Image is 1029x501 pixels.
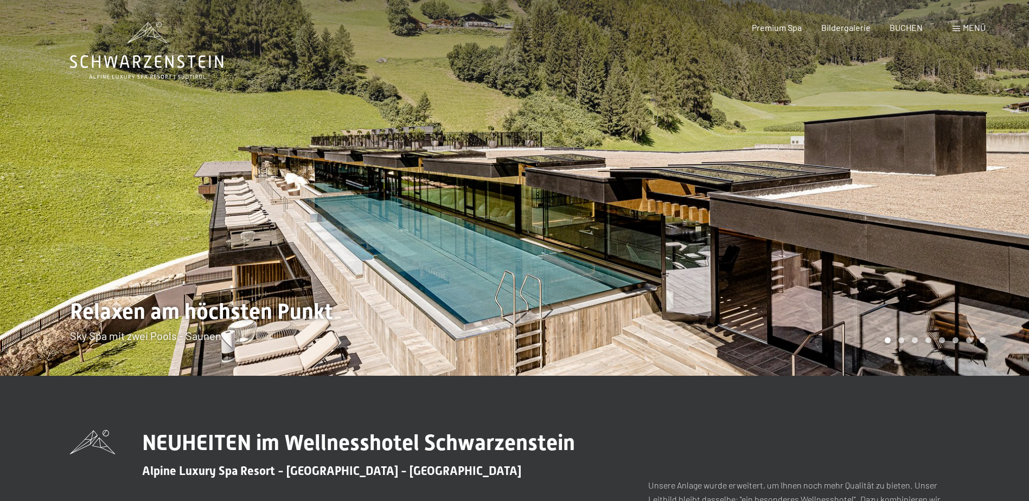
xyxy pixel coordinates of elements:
[925,337,931,343] div: Carousel Page 4
[980,337,986,343] div: Carousel Page 8
[890,22,923,33] a: BUCHEN
[752,22,802,33] a: Premium Spa
[142,430,575,455] span: NEUHEITEN im Wellnesshotel Schwarzenstein
[953,337,958,343] div: Carousel Page 6
[898,337,904,343] div: Carousel Page 2
[939,337,945,343] div: Carousel Page 5
[881,337,986,343] div: Carousel Pagination
[885,337,891,343] div: Carousel Page 1 (Current Slide)
[912,337,918,343] div: Carousel Page 3
[966,337,972,343] div: Carousel Page 7
[821,22,871,33] a: Bildergalerie
[142,464,521,478] span: Alpine Luxury Spa Resort - [GEOGRAPHIC_DATA] - [GEOGRAPHIC_DATA]
[963,22,986,33] span: Menü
